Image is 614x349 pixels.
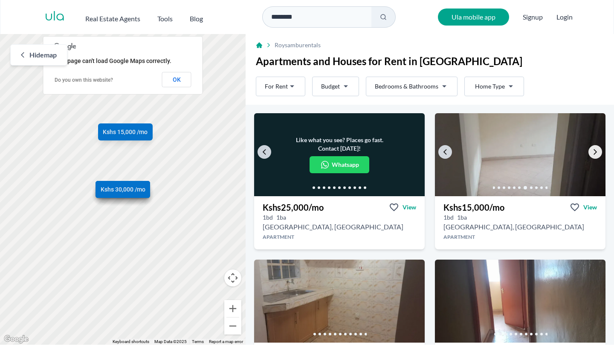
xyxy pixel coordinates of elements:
h4: Apartment [435,234,605,240]
h2: Blog [190,14,203,24]
a: Kshs 15,000 /mo [98,123,153,140]
h2: 1 bedroom Apartment for rent in Roysambu - Kshs 25,000/mo -TRM - Thika Road Mall, Nairobi, Kenya,... [263,222,403,232]
h5: 1 bedrooms [263,213,273,222]
h1: Apartments and Houses for Rent in [GEOGRAPHIC_DATA] [256,54,604,68]
a: Open this area in Google Maps (opens a new window) [2,334,30,345]
span: For Rent [265,82,288,91]
span: Kshs 15,000 /mo [103,128,148,136]
button: Zoom in [224,300,241,317]
a: Report a map error [209,339,243,344]
img: 1 bedroom Apartment for rent - Kshs 17,000/mo - in Roysambu behind TRM - Thika Road Mall, Nairobi... [254,260,425,343]
a: Whatsapp [310,156,369,173]
button: For Rent [256,77,305,96]
a: Go to the previous property image [438,145,452,159]
img: Google [2,334,30,345]
span: Roysambu rentals [275,41,321,49]
button: Login [556,12,573,22]
button: Tools [157,10,173,24]
h4: Apartment [254,234,425,240]
a: Blog [190,10,203,24]
h3: Kshs 15,000 /mo [443,201,504,213]
h2: Real Estate Agents [85,14,140,24]
span: Like what you see? Places go fast. Contact [DATE]! [296,136,383,153]
span: Home Type [475,82,505,91]
a: Ula mobile app [438,9,509,26]
span: Kshs 30,000 /mo [101,185,145,194]
a: ula [45,9,65,25]
button: Map camera controls [224,269,241,286]
h3: Kshs 25,000 /mo [263,201,324,213]
a: Terms [192,339,204,344]
span: Budget [321,82,340,91]
a: Go to the previous property image [258,145,271,159]
nav: Main [85,10,220,24]
button: Real Estate Agents [85,10,140,24]
span: This page can't load Google Maps correctly. [54,57,171,64]
a: Go to the next property image [588,145,602,159]
h2: Tools [157,14,173,24]
a: Kshs 30,000 /mo [96,181,150,198]
span: View [403,203,416,212]
h2: 1 bedroom Apartment for rent in Roysambu - Kshs 15,000/mo -TRM - Thika Road Mall, Nairobi, Kenya,... [443,222,584,232]
a: Kshs15,000/moViewView property in detail1bd 1ba [GEOGRAPHIC_DATA], [GEOGRAPHIC_DATA]Apartment [435,196,605,249]
span: Signup [523,9,543,26]
h5: 1 bathrooms [276,213,286,222]
button: Budget [312,77,359,96]
button: OK [162,72,191,87]
a: Do you own this website? [55,77,113,83]
h5: 1 bathrooms [457,213,467,222]
span: View [583,203,597,212]
span: Hide map [29,50,57,60]
img: 1 bedroom Apartment for rent - Kshs 15,000/mo - in Roysambu around TRM - Thika Road Mall, Nairobi... [435,113,605,196]
span: Whatsapp [332,160,359,169]
button: Home Type [464,77,524,96]
a: Kshs25,000/moViewView property in detail1bd 1ba [GEOGRAPHIC_DATA], [GEOGRAPHIC_DATA]Apartment [254,196,425,249]
h5: 1 bedrooms [443,213,454,222]
button: Keyboard shortcuts [113,339,149,345]
span: Bedrooms & Bathrooms [375,82,438,91]
button: Bedrooms & Bathrooms [366,77,458,96]
img: 2 bedroom Apartment for rent - Kshs 15,000/mo - in Roysambu around Donya apartment, Lumumba 1st A... [435,260,605,343]
span: Map Data ©2025 [154,339,187,344]
button: Zoom out [224,318,241,335]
